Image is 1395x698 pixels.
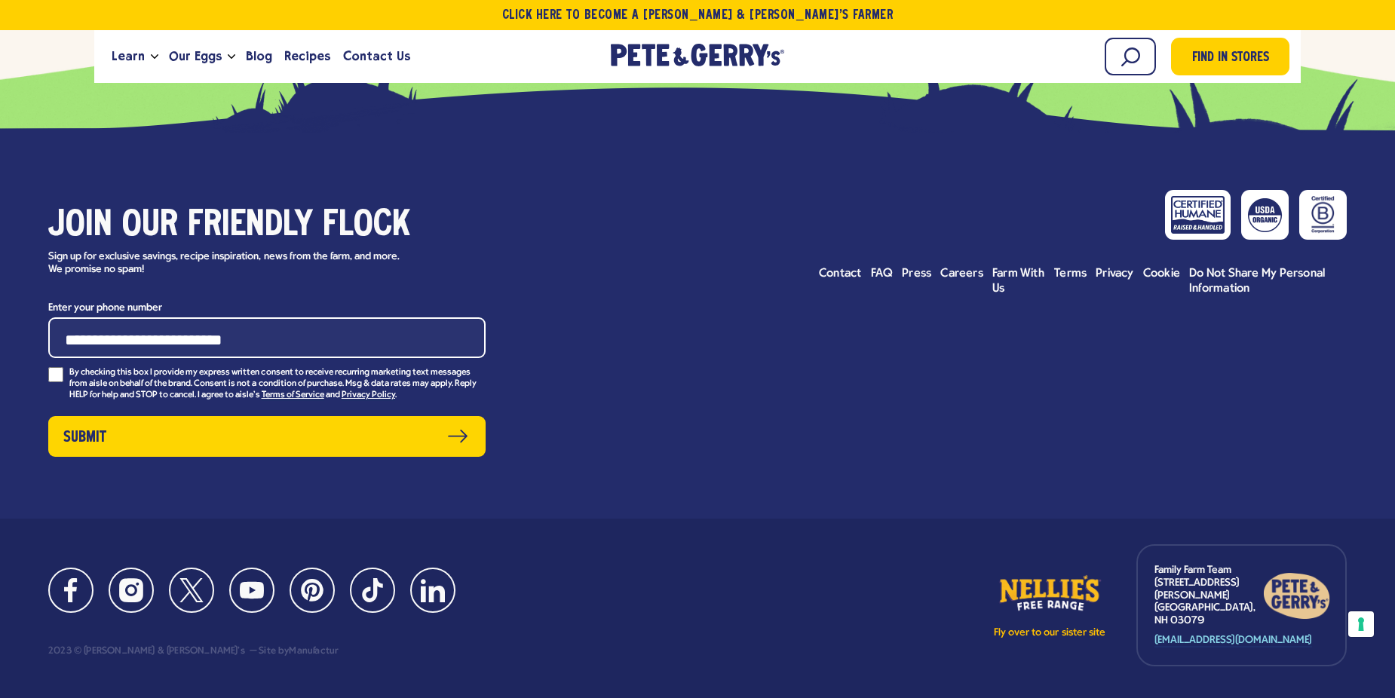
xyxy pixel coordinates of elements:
a: Terms [1054,266,1087,281]
span: Farm With Us [992,268,1044,295]
span: Contact Us [343,47,410,66]
a: Fly over to our sister site [993,572,1106,638]
a: FAQ [871,266,894,281]
a: Contact Us [337,36,416,77]
span: Our Eggs [169,47,222,66]
a: Privacy [1096,266,1134,281]
button: Your consent preferences for tracking technologies [1348,611,1374,637]
span: Press [902,268,931,280]
a: Terms of Service [262,390,324,401]
button: Open the dropdown menu for Learn [151,54,158,60]
p: Family Farm Team [STREET_ADDRESS][PERSON_NAME] [GEOGRAPHIC_DATA], NH 03079 [1154,565,1263,628]
input: By checking this box I provide my express written consent to receive recurring marketing text mes... [48,367,63,382]
div: Site by [247,646,339,657]
input: Search [1105,38,1156,75]
p: Fly over to our sister site [993,628,1106,638]
span: Privacy [1096,268,1134,280]
a: Privacy Policy [342,390,395,401]
a: Contact [819,266,862,281]
button: Submit [48,416,486,457]
span: Learn [112,47,145,66]
p: By checking this box I provide my express written consent to receive recurring marketing text mes... [69,367,486,401]
span: Do Not Share My Personal Information [1189,268,1325,295]
a: Recipes [278,36,336,77]
a: Blog [240,36,278,77]
span: Contact [819,268,862,280]
a: Press [902,266,931,281]
span: Terms [1054,268,1087,280]
span: Find in Stores [1192,48,1269,69]
a: Careers [940,266,983,281]
h3: Join our friendly flock [48,205,486,247]
span: Recipes [284,47,330,66]
p: Sign up for exclusive savings, recipe inspiration, news from the farm, and more. We promise no spam! [48,251,414,277]
a: Farm With Us [992,266,1045,296]
ul: Footer menu [819,266,1347,296]
a: Our Eggs [163,36,228,77]
a: [EMAIL_ADDRESS][DOMAIN_NAME] [1154,635,1312,647]
a: Learn [106,36,151,77]
a: Do Not Share My Personal Information [1189,266,1347,296]
a: Manufactur [289,646,339,657]
a: Find in Stores [1171,38,1289,75]
span: Careers [940,268,983,280]
label: Enter your phone number [48,298,486,317]
button: Open the dropdown menu for Our Eggs [228,54,235,60]
span: Cookie [1143,268,1180,280]
div: 2023 © [PERSON_NAME] & [PERSON_NAME]'s [48,646,245,657]
span: FAQ [871,268,894,280]
a: Cookie [1143,266,1180,281]
span: Blog [246,47,272,66]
